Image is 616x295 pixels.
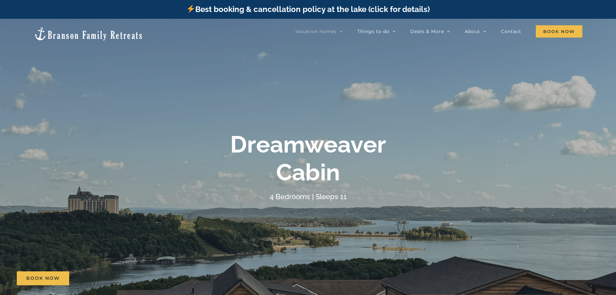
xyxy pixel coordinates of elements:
span: Deals & More [410,29,444,34]
a: About [465,25,486,38]
span: Contact [501,29,521,34]
b: Dreamweaver Cabin [230,130,386,186]
span: Vacation homes [296,29,337,34]
span: Book Now [536,25,582,38]
a: Deals & More [410,25,450,38]
span: About [465,29,480,34]
a: Things to do [357,25,396,38]
a: Contact [501,25,521,38]
h4: 4 Bedrooms | Sleeps 11 [270,192,347,201]
img: Branson Family Retreats Logo [34,27,143,41]
a: Best booking & cancellation policy at the lake (click for details) [186,5,429,14]
nav: Main Menu [296,25,582,38]
a: Book Now [17,271,69,285]
span: Book Now [26,276,60,281]
span: Things to do [357,29,390,34]
img: ⚡️ [187,5,195,13]
a: Vacation homes [296,25,343,38]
